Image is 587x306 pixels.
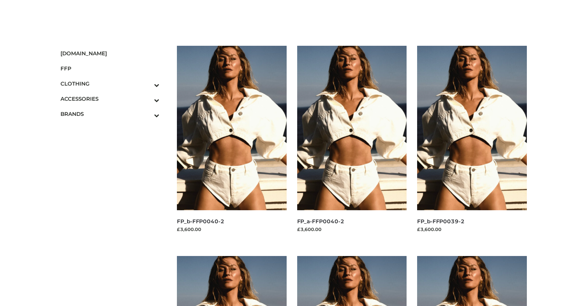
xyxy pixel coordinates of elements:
[135,106,159,121] button: Toggle Submenu
[60,76,160,91] a: CLOTHINGToggle Submenu
[60,91,160,106] a: ACCESSORIESToggle Submenu
[135,76,159,91] button: Toggle Submenu
[60,106,160,121] a: BRANDSToggle Submenu
[60,80,160,88] span: CLOTHING
[417,226,527,233] div: £3,600.00
[60,110,160,118] span: BRANDS
[297,226,407,233] div: £3,600.00
[60,64,160,73] span: FFP
[297,218,344,225] a: FP_a-FFP0040-2
[417,218,465,225] a: FP_b-FFP0039-2
[60,61,160,76] a: FFP
[177,218,224,225] a: FP_b-FFP0040-2
[60,49,160,57] span: [DOMAIN_NAME]
[60,46,160,61] a: [DOMAIN_NAME]
[135,91,159,106] button: Toggle Submenu
[177,226,287,233] div: £3,600.00
[60,95,160,103] span: ACCESSORIES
